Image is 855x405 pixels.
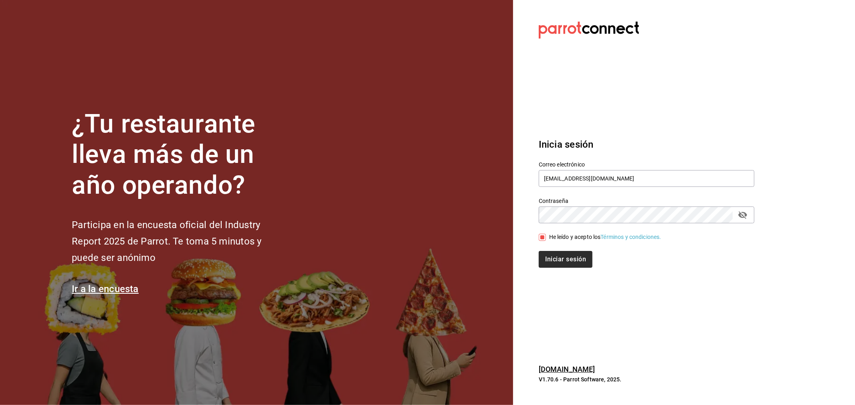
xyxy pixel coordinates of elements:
[539,137,754,152] h3: Inicia sesión
[72,217,288,266] h2: Participa en la encuesta oficial del Industry Report 2025 de Parrot. Te toma 5 minutos y puede se...
[601,234,661,240] a: Términos y condiciones.
[72,283,139,295] a: Ir a la encuesta
[539,170,754,187] input: Ingresa tu correo electrónico
[549,233,661,241] div: He leído y acepto los
[72,109,288,201] h1: ¿Tu restaurante lleva más de un año operando?
[539,162,754,167] label: Correo electrónico
[539,365,595,373] a: [DOMAIN_NAME]
[539,251,592,268] button: Iniciar sesión
[736,208,750,222] button: passwordField
[539,198,754,204] label: Contraseña
[539,375,754,383] p: V1.70.6 - Parrot Software, 2025.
